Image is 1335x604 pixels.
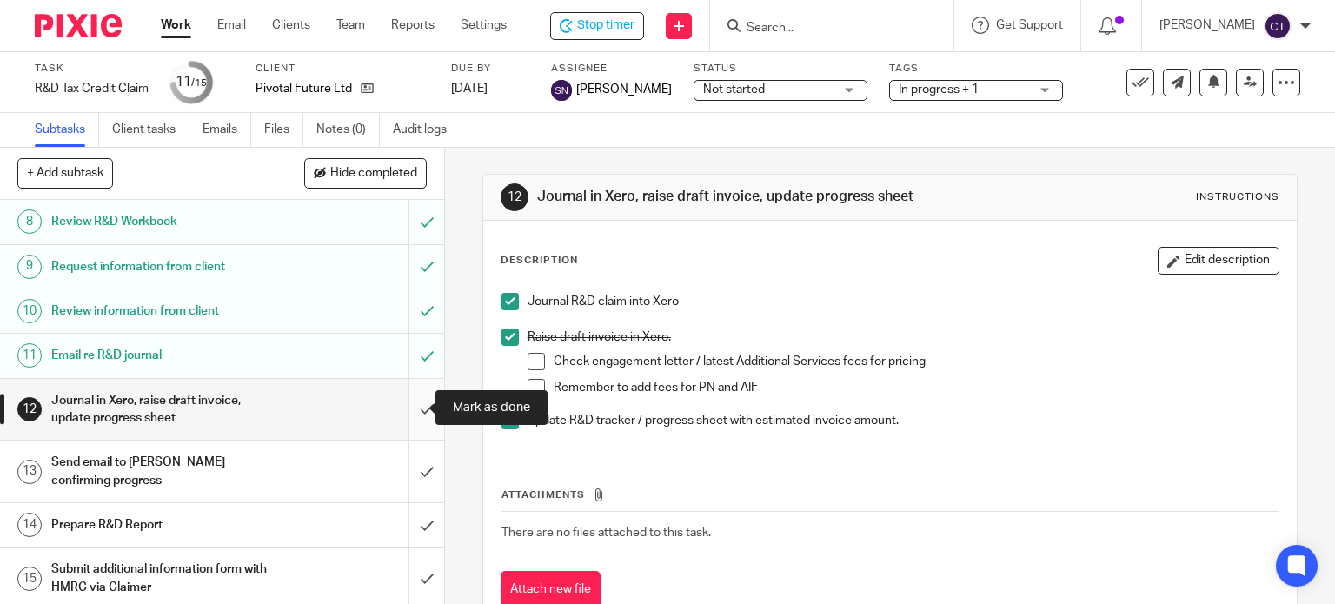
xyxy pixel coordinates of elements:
span: Attachments [501,490,585,500]
h1: Review information from client [51,298,278,324]
div: 14 [17,513,42,537]
a: Team [336,17,365,34]
label: Status [694,62,867,76]
div: 8 [17,209,42,234]
div: Pivotal Future Ltd - R&D Tax Credit Claim [550,12,644,40]
div: 11 [176,72,207,92]
div: 15 [17,567,42,591]
a: Notes (0) [316,113,380,147]
div: 10 [17,299,42,323]
h1: Send email to [PERSON_NAME] confirming progress [51,449,278,494]
a: Client tasks [112,113,189,147]
button: Hide completed [304,158,427,188]
label: Client [256,62,429,76]
div: R&amp;D Tax Credit Claim [35,80,149,97]
div: 12 [17,397,42,421]
span: Get Support [996,19,1063,31]
h1: Email re R&D journal [51,342,278,368]
small: /15 [191,78,207,88]
p: Remember to add fees for PN and AIF [554,379,1279,396]
a: Settings [461,17,507,34]
p: [PERSON_NAME] [1159,17,1255,34]
h1: Request information from client [51,254,278,280]
span: [DATE] [451,83,488,95]
span: In progress + 1 [899,83,979,96]
p: Description [501,254,578,268]
a: Email [217,17,246,34]
img: svg%3E [1264,12,1292,40]
a: Subtasks [35,113,99,147]
div: 9 [17,255,42,279]
a: Reports [391,17,435,34]
p: Update R&D tracker / progress sheet with estimated invoice amount. [528,412,1279,429]
span: Hide completed [330,167,417,181]
span: [PERSON_NAME] [576,81,672,98]
p: Check engagement letter / latest Additional Services fees for pricing [554,353,1279,370]
h1: Journal in Xero, raise draft invoice, update progress sheet [51,388,278,432]
p: Journal R&D claim into Xero [528,293,1279,310]
img: svg%3E [551,80,572,101]
label: Task [35,62,149,76]
a: Clients [272,17,310,34]
span: There are no files attached to this task. [501,527,711,539]
div: 12 [501,183,528,211]
img: Pixie [35,14,122,37]
p: Raise draft invoice in Xero. [528,329,1279,346]
span: Not started [703,83,765,96]
button: Edit description [1158,247,1279,275]
h1: Journal in Xero, raise draft invoice, update progress sheet [537,188,927,206]
button: + Add subtask [17,158,113,188]
label: Assignee [551,62,672,76]
p: Pivotal Future Ltd [256,80,352,97]
a: Files [264,113,303,147]
a: Work [161,17,191,34]
h1: Prepare R&D Report [51,512,278,538]
div: Instructions [1196,190,1279,204]
div: 13 [17,460,42,484]
span: Stop timer [577,17,634,35]
h1: Review R&D Workbook [51,209,278,235]
a: Audit logs [393,113,460,147]
a: Emails [203,113,251,147]
label: Due by [451,62,529,76]
div: 11 [17,343,42,368]
div: R&D Tax Credit Claim [35,80,149,97]
label: Tags [889,62,1063,76]
h1: Submit additional information form with HMRC via Claimer [51,556,278,601]
input: Search [745,21,901,37]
